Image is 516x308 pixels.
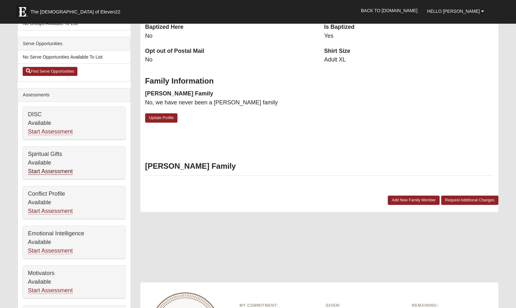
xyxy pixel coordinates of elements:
[30,9,120,15] span: The [DEMOGRAPHIC_DATA] of Eleven22
[412,303,488,308] h6: Remaining:
[28,208,73,215] a: Start Assessment
[28,168,73,175] a: Start Assessment
[28,128,73,135] a: Start Assessment
[18,37,130,51] div: Serve Opportunities
[145,113,178,123] a: Update Profile
[145,23,315,31] dt: Baptized Here
[324,32,494,40] dd: Yes
[23,107,125,140] div: DISC Available
[18,88,130,102] div: Assessments
[145,90,315,98] dt: [PERSON_NAME] Family
[145,99,315,107] dd: No, we have never been a [PERSON_NAME] family
[324,23,494,31] dt: Is Baptized
[422,3,489,19] a: Hello [PERSON_NAME]
[326,303,402,308] h6: Given:
[145,56,315,64] dd: No
[324,56,494,64] dd: Adult XL
[324,47,494,55] dt: Shirt Size
[23,266,125,298] div: Motivators Available
[145,32,315,40] dd: No
[145,77,494,86] h3: Family Information
[145,162,494,171] h3: [PERSON_NAME] Family
[427,9,480,14] span: Hello [PERSON_NAME]
[23,147,125,179] div: Spiritual Gifts Available
[16,5,29,18] img: Eleven22 logo
[28,287,73,294] a: Start Assessment
[441,196,498,205] a: Request Additional Changes
[23,67,77,76] a: Find Serve Opportunities
[23,186,125,219] div: Conflict Profile Available
[356,3,422,19] a: Back to [DOMAIN_NAME]
[18,51,130,64] li: No Serve Opportunities Available To List
[23,226,125,259] div: Emotional Intelligence Available
[388,196,440,205] a: Add New Family Member
[145,47,315,55] dt: Opt out of Postal Mail
[28,247,73,254] a: Start Assessment
[13,2,141,18] a: The [DEMOGRAPHIC_DATA] of Eleven22
[239,303,316,308] h6: My Commitment:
